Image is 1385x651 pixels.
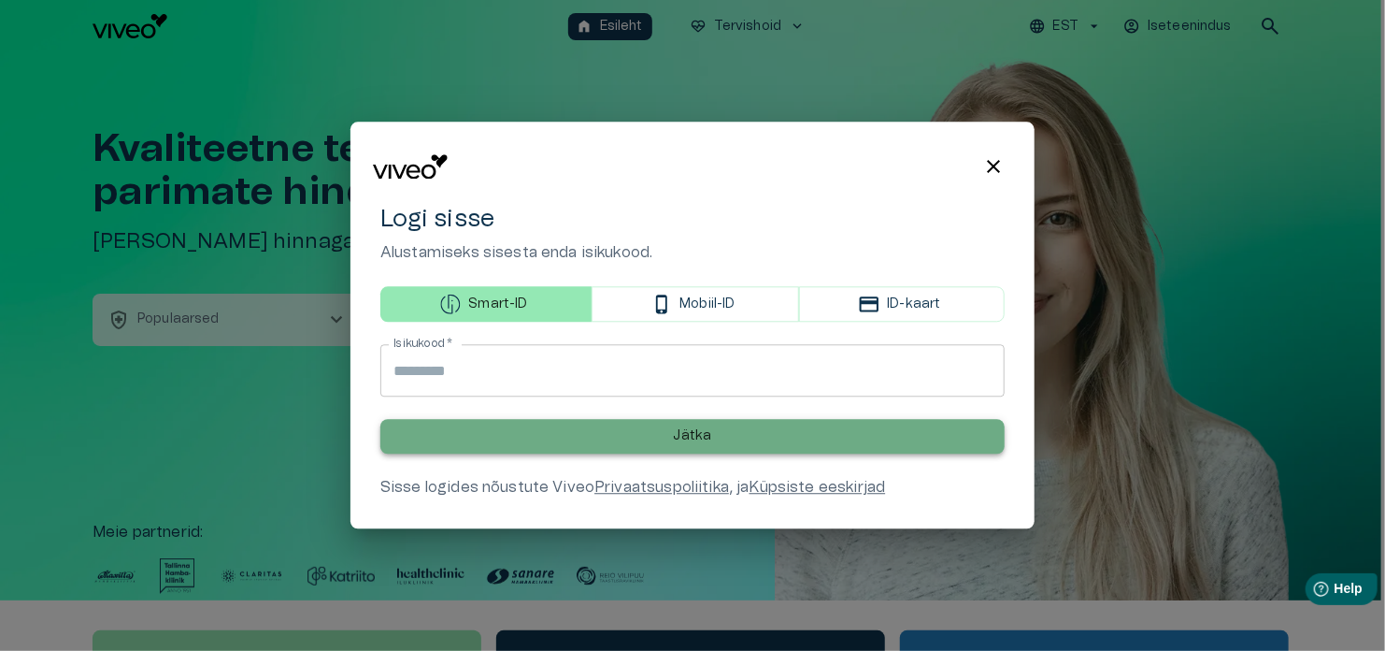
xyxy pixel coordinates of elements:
[674,427,712,447] p: Jätka
[750,481,886,496] a: Küpsiste eeskirjad
[380,242,1005,265] p: Alustamiseks sisesta enda isikukood.
[1239,566,1385,618] iframe: Help widget launcher
[380,477,1005,499] div: Sisse logides nõustute Viveo , ja
[393,337,453,353] label: Isikukood
[982,155,1005,178] span: close
[594,481,729,496] a: Privaatsuspoliitika
[380,420,1005,455] button: Jätka
[799,287,1005,323] button: ID-kaart
[592,287,799,323] button: Mobiil-ID
[679,295,735,314] p: Mobiil-ID
[373,155,448,180] img: Viveo logo
[887,295,940,314] p: ID-kaart
[380,204,1005,234] h4: Logi sisse
[380,287,592,323] button: Smart-ID
[975,148,1012,185] button: Close login modal
[468,295,527,314] p: Smart-ID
